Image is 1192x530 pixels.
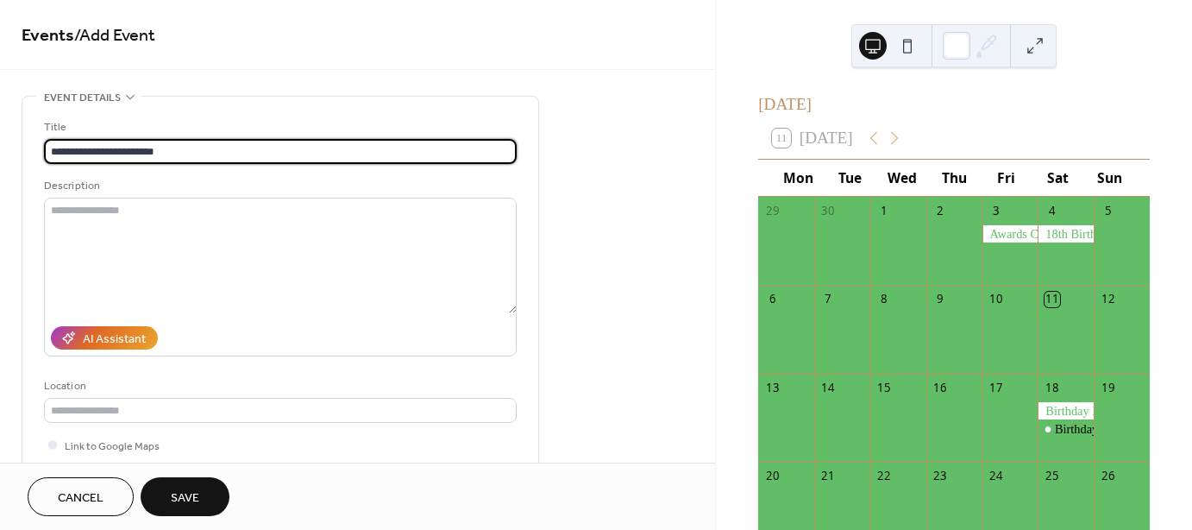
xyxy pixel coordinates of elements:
[932,469,948,484] div: 23
[1100,380,1115,395] div: 19
[988,292,1004,307] div: 10
[820,203,836,218] div: 30
[141,477,229,516] button: Save
[876,203,892,218] div: 1
[22,19,74,53] a: Events
[820,380,836,395] div: 14
[1100,292,1115,307] div: 12
[772,160,824,197] div: Mon
[1084,160,1136,197] div: Sun
[51,326,158,350] button: AI Assistant
[932,292,948,307] div: 9
[1038,420,1094,438] div: Birthday Party
[1055,420,1127,438] div: Birthday Party
[876,469,892,484] div: 22
[932,203,948,218] div: 2
[758,92,1150,117] div: [DATE]
[932,380,948,395] div: 16
[988,469,1004,484] div: 24
[1038,225,1094,243] div: 18th Birthday Party
[44,89,121,107] span: Event details
[1045,203,1060,218] div: 4
[65,438,160,456] span: Link to Google Maps
[928,160,980,197] div: Thu
[74,19,155,53] span: / Add Event
[1100,203,1115,218] div: 5
[820,292,836,307] div: 7
[764,292,780,307] div: 6
[1045,292,1060,307] div: 11
[83,331,146,349] div: AI Assistant
[44,177,513,195] div: Description
[1032,160,1083,197] div: Sat
[764,203,780,218] div: 29
[876,380,892,395] div: 15
[876,160,928,197] div: Wed
[1100,469,1115,484] div: 26
[171,489,199,508] span: Save
[1045,380,1060,395] div: 18
[44,377,513,395] div: Location
[28,477,134,516] button: Cancel
[982,225,1038,243] div: Awards Ceremony
[44,118,513,136] div: Title
[764,469,780,484] div: 20
[820,469,836,484] div: 21
[764,380,780,395] div: 13
[1045,469,1060,484] div: 25
[988,380,1004,395] div: 17
[980,160,1032,197] div: Fri
[988,203,1004,218] div: 3
[1038,402,1094,420] div: Birthday Party
[58,489,104,508] span: Cancel
[824,160,875,197] div: Tue
[876,292,892,307] div: 8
